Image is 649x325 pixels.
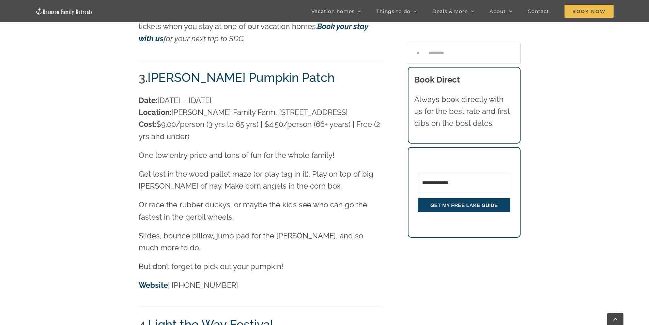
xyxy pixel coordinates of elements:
span: Book Now [565,5,614,18]
p: [DATE] – [DATE] [PERSON_NAME] Family Farm, [STREET_ADDRESS] $9.00/person (3 yrs to 65 yrs) | $4.5... [139,94,383,143]
b: Book Direct [414,75,460,85]
strong: Location: [139,108,171,117]
span: Vacation homes [311,9,355,14]
p: Or race the rubber duckys, or maybe the kids see who can go the fastest in the gerbil wheels. [139,199,383,223]
button: GET MY FREE LAKE GUIDE [418,198,510,212]
p: But don’t forget to pick out your pumpkin! [139,261,383,272]
h2: 3. [139,69,383,86]
a: Book your stay with us [139,22,368,43]
span: Contact [528,9,549,14]
a: [PERSON_NAME] Pumpkin Patch [148,70,335,85]
strong: Cost: [139,120,156,129]
img: Branson Family Retreats Logo [35,7,93,15]
span: Deals & More [432,9,468,14]
input: Search [408,43,428,63]
a: Website [139,281,168,290]
p: | [PHONE_NUMBER] [139,279,383,291]
strong: Date: [139,96,157,105]
p: Get lost in the wood pallet maze (or play tag in it). Play on top of big [PERSON_NAME] of hay. Ma... [139,168,383,192]
input: Email Address [418,173,510,193]
span: About [490,9,506,14]
p: Always book directly with us for the best rate and first dibs on the best dates. [414,93,514,130]
p: No SDC coupon codes or discounts, but you can save on theme park tickets when you stay at one of ... [139,9,383,45]
input: Search... [408,43,521,63]
p: One low entry price and tons of fun for the whole family! [139,149,383,161]
p: Slides, bounce pillow, jump pad for the [PERSON_NAME], and so much more to do. [139,230,383,254]
em: for your next trip to SDC. [139,22,368,43]
span: Things to do [376,9,411,14]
